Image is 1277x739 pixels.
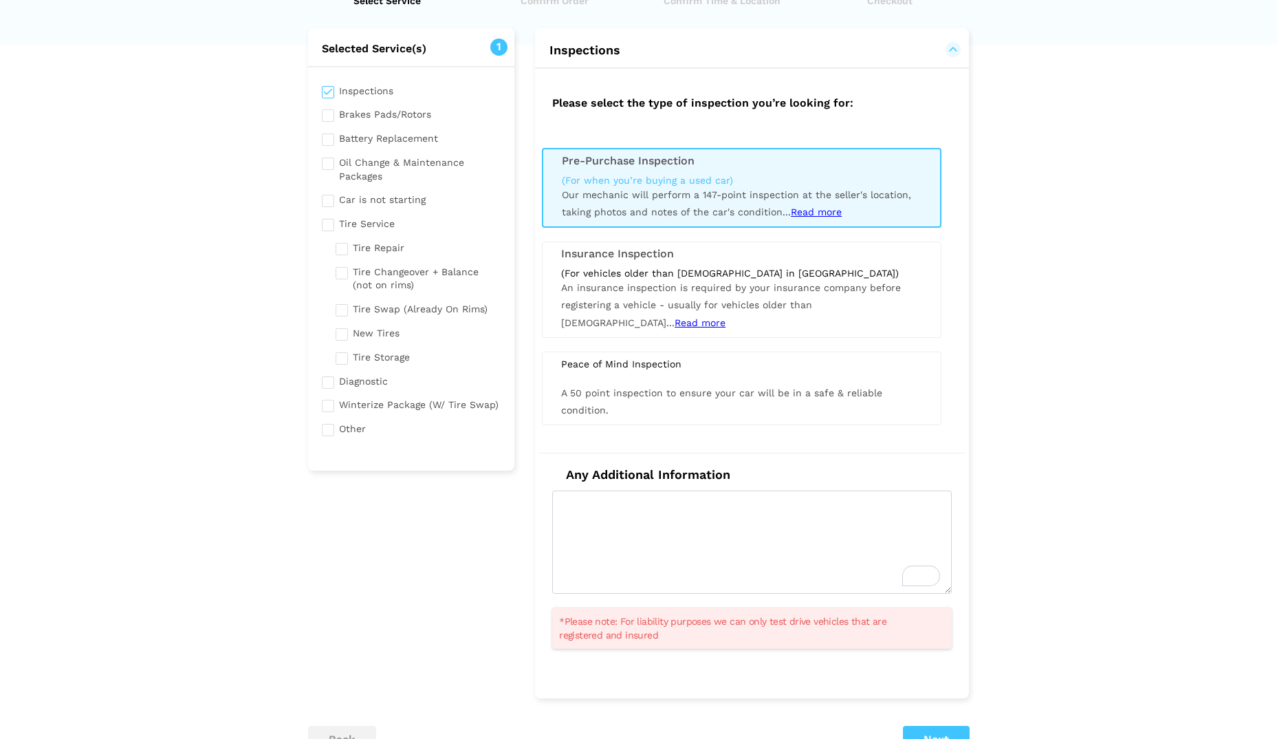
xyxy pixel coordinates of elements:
button: Inspections [549,42,955,58]
span: 1 [490,39,507,56]
div: (For vehicles older than [DEMOGRAPHIC_DATA] in [GEOGRAPHIC_DATA]) [561,267,922,279]
h2: Selected Service(s) [308,42,515,56]
span: An insurance inspection is required by your insurance company before registering a vehicle - usua... [561,282,901,328]
h3: Pre-Purchase Inspection [562,155,921,167]
h3: Insurance Inspection [561,248,922,260]
span: Our mechanic will perform a 147-point inspection at the seller's location, taking photos and note... [562,189,911,217]
textarea: To enrich screen reader interactions, please activate Accessibility in Grammarly extension settings [552,491,952,594]
h4: Any Additional Information [552,467,952,482]
span: Read more [791,206,842,217]
span: Read more [675,317,725,328]
span: *Please note: For liability purposes we can only test drive vehicles that are registered and insured [559,614,928,642]
h2: Please select the type of inspection you’re looking for: [538,83,965,120]
span: A 50 point inspection to ensure your car will be in a safe & reliable condition. [561,387,882,416]
div: (For when you’re buying a used car) [562,174,921,186]
div: Peace of Mind Inspection [551,358,932,370]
